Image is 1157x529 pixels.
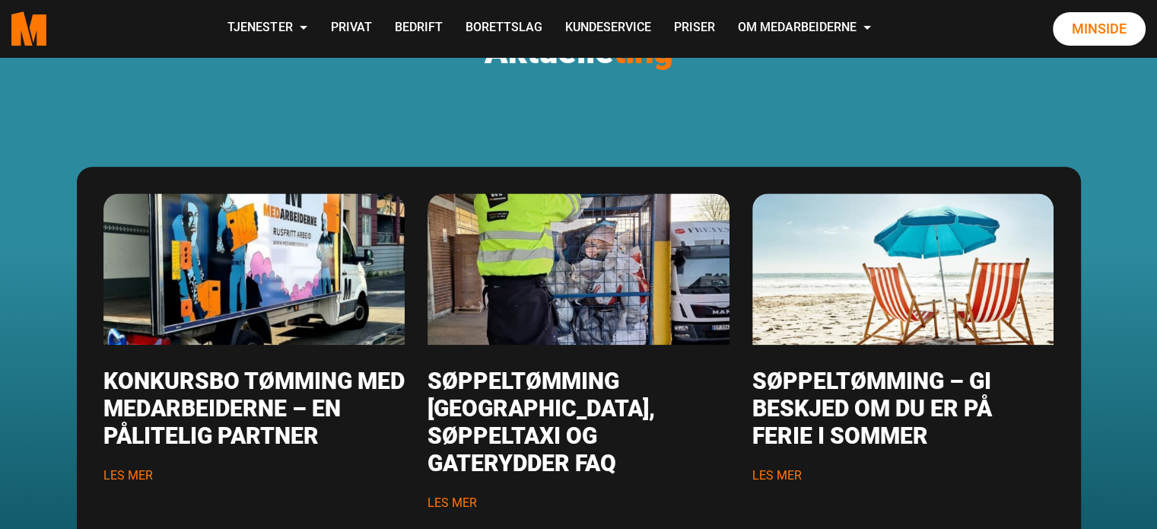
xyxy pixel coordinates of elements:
[752,468,802,483] a: Les mer om Søppeltømming – gi beskjed om du er på ferie i sommer button
[553,2,662,56] a: Kundeservice
[453,2,553,56] a: Borettslag
[103,468,153,483] a: Les mer om Konkursbo tømming med Medarbeiderne – en pålitelig partner button
[662,2,726,56] a: Priser
[726,2,882,56] a: Om Medarbeiderne
[752,368,992,449] a: Les mer om Søppeltømming – gi beskjed om du er på ferie i sommer from title
[428,368,655,476] a: Les mer om Søppeltømming Oslo, søppeltaxi og gaterydder FAQ from title
[752,259,1054,277] a: Les mer om Søppeltømming – gi beskjed om du er på ferie i sommer
[428,259,729,277] a: Les mer om Søppeltømming Oslo, søppeltaxi og gaterydder FAQ
[319,2,383,56] a: Privat
[103,259,405,277] a: Les mer om Konkursbo tømming med Medarbeiderne – en pålitelig partner
[428,496,477,510] a: Les mer om Søppeltømming Oslo, søppeltaxi og gaterydder FAQ button
[383,2,453,56] a: Bedrift
[1053,12,1146,46] a: Minside
[216,2,319,56] a: Tjenester
[752,193,1054,345] img: søppeltomming-oslo-sommerferie
[103,368,405,449] a: Les mer om Konkursbo tømming med Medarbeiderne – en pålitelig partner from title
[428,193,729,345] img: Hvem-tømmer-søppel-i-Oslo
[103,193,405,345] img: konkursbo tømming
